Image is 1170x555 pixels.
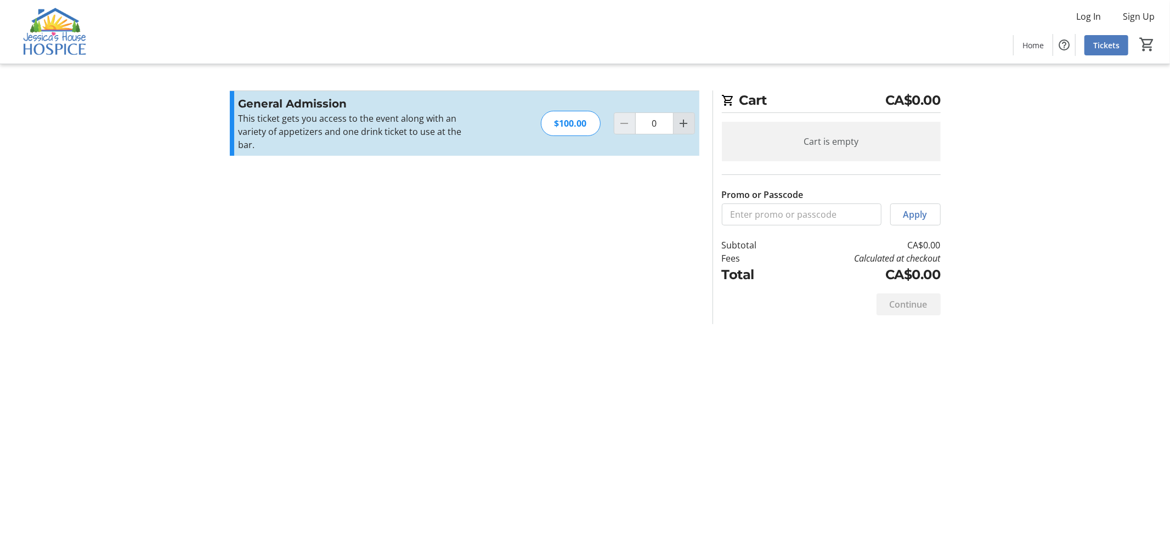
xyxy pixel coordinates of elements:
[722,239,785,252] td: Subtotal
[674,113,694,134] button: Increment by one
[785,239,940,252] td: CA$0.00
[1123,10,1155,23] span: Sign Up
[1014,35,1053,55] a: Home
[1076,10,1101,23] span: Log In
[239,95,478,112] h3: General Admission
[1022,39,1044,51] span: Home
[1053,34,1075,56] button: Help
[1093,39,1120,51] span: Tickets
[1114,8,1163,25] button: Sign Up
[722,90,941,113] h2: Cart
[1084,35,1128,55] a: Tickets
[722,265,785,285] td: Total
[722,188,804,201] label: Promo or Passcode
[885,90,941,110] span: CA$0.00
[722,122,941,161] div: Cart is empty
[785,252,940,265] td: Calculated at checkout
[239,112,478,151] p: This ticket gets you access to the event along with an variety of appetizers and one drink ticket...
[785,265,940,285] td: CA$0.00
[722,203,881,225] input: Enter promo or passcode
[635,112,674,134] input: General Admission Quantity
[7,4,104,59] img: Jessica's House Hospice's Logo
[1137,35,1157,54] button: Cart
[722,252,785,265] td: Fees
[890,203,941,225] button: Apply
[541,111,601,136] div: $100.00
[903,208,928,221] span: Apply
[1067,8,1110,25] button: Log In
